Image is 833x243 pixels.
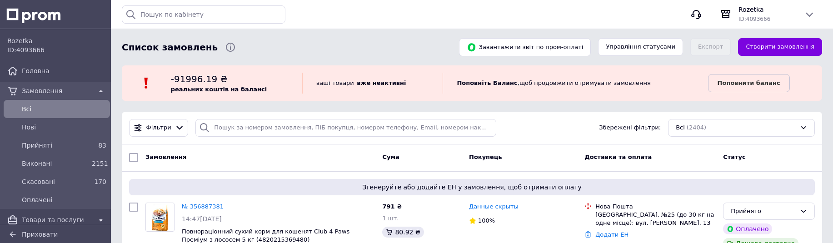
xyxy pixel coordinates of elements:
[145,154,186,160] span: Замовлення
[92,160,108,167] span: 2151
[382,203,402,210] span: 791 ₴
[598,38,683,56] button: Управління статусами
[7,46,45,54] span: ID: 4093666
[94,178,106,185] span: 170
[146,124,171,132] span: Фільтри
[595,231,628,238] a: Додати ЕН
[595,203,716,211] div: Нова Пошта
[140,76,153,90] img: :exclamation:
[457,79,517,86] b: Поповніть Баланс
[357,79,406,86] b: вже неактивні
[382,227,424,238] div: 80.92 ₴
[731,207,796,216] div: Прийнято
[469,203,519,211] a: Данные скрыты
[676,124,685,132] span: Всі
[443,73,708,94] div: , щоб продовжити отримувати замовлення
[687,124,706,131] span: (2404)
[738,38,822,56] a: Створити замовлення
[22,104,106,114] span: Всi
[723,154,746,160] span: Статус
[22,177,88,186] span: Скасовані
[152,203,168,231] img: Фото товару
[182,215,222,223] span: 14:47[DATE]
[599,124,661,132] span: Збережені фільтри:
[382,215,399,222] span: 1 шт.
[302,73,443,94] div: ваші товари
[122,41,218,54] span: Список замовлень
[171,86,267,93] b: реальних коштів на балансі
[22,231,58,238] span: Приховати
[122,5,285,24] input: Пошук по кабінету
[195,119,496,137] input: Пошук за номером замовлення, ПІБ покупця, номером телефону, Email, номером накладної
[22,66,106,75] span: Головна
[7,36,106,45] span: Rozetka
[382,154,399,160] span: Cума
[22,141,88,150] span: Прийняті
[738,16,770,22] span: ID: 4093666
[22,86,92,95] span: Замовлення
[22,159,88,168] span: Виконані
[708,74,790,92] a: Поповнити баланс
[595,211,716,227] div: [GEOGRAPHIC_DATA], №25 (до 30 кг на одне місце): вул. [PERSON_NAME], 13
[22,123,106,132] span: Нові
[459,38,591,56] button: Завантажити звіт по пром-оплаті
[738,5,797,14] span: Rozetka
[469,154,502,160] span: Покупець
[723,223,772,234] div: Оплачено
[478,217,495,224] span: 100%
[584,154,652,160] span: Доставка та оплата
[22,195,106,204] span: Оплачені
[718,79,780,86] b: Поповнити баланс
[145,203,175,232] a: Фото товару
[98,142,106,149] span: 83
[171,74,227,84] span: -91996.19 ₴
[133,183,811,192] span: Згенеруйте або додайте ЕН у замовлення, щоб отримати оплату
[22,215,92,224] span: Товари та послуги
[182,203,224,210] a: № 356887381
